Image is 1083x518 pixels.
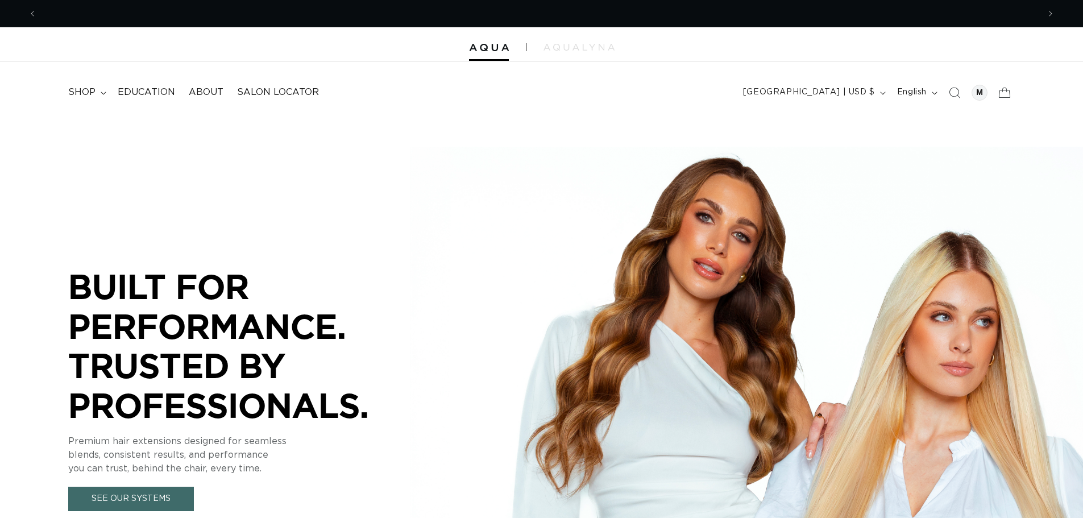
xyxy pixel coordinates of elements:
[68,487,194,511] a: See Our Systems
[111,80,182,105] a: Education
[897,86,927,98] span: English
[61,80,111,105] summary: shop
[942,80,967,105] summary: Search
[743,86,875,98] span: [GEOGRAPHIC_DATA] | USD $
[736,82,890,103] button: [GEOGRAPHIC_DATA] | USD $
[469,44,509,52] img: Aqua Hair Extensions
[20,3,45,24] button: Previous announcement
[890,82,942,103] button: English
[237,86,319,98] span: Salon Locator
[230,80,326,105] a: Salon Locator
[189,86,223,98] span: About
[68,86,96,98] span: shop
[182,80,230,105] a: About
[68,267,409,425] p: BUILT FOR PERFORMANCE. TRUSTED BY PROFESSIONALS.
[1038,3,1063,24] button: Next announcement
[68,434,409,475] p: Premium hair extensions designed for seamless blends, consistent results, and performance you can...
[118,86,175,98] span: Education
[543,44,615,51] img: aqualyna.com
